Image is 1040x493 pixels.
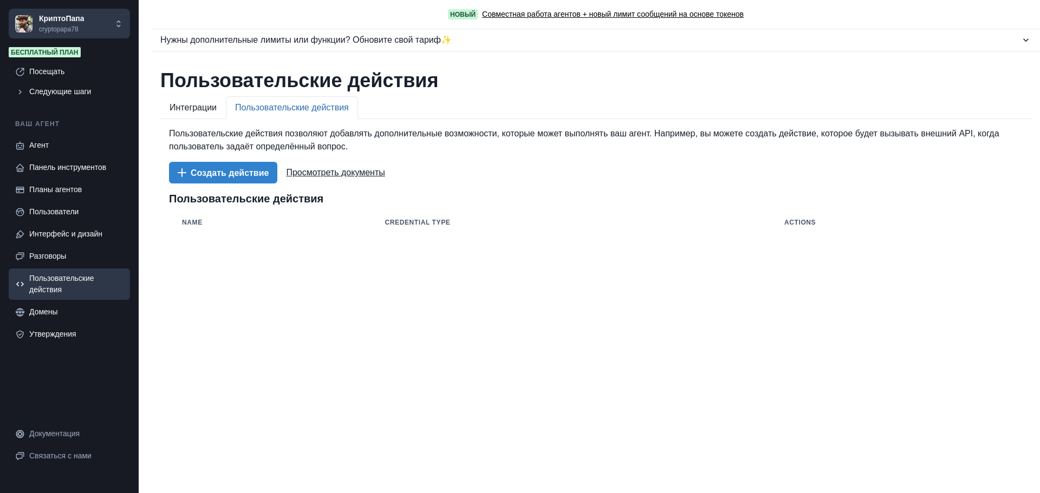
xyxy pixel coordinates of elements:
button: Создать действие [169,162,277,183]
font: Новый [450,11,476,18]
font: Разговоры [29,252,66,260]
font: Пользовательские действия [169,193,323,205]
img: Интерфейс чакры [15,15,32,32]
font: Связаться с нами [29,451,92,460]
th: Credential Type [372,212,771,233]
font: ✨ [441,35,452,44]
font: Пользовательские действия позволяют добавлять дополнительные возможности, которые может выполнять... [169,129,999,151]
font: Пользователи [29,207,79,216]
a: Просмотреть документы [286,166,385,179]
font: Следующие шаги [29,87,91,96]
font: КриптоПапа [39,14,84,23]
th: Actions [771,212,1023,233]
a: Документация [9,424,130,444]
font: Документация [29,429,80,438]
font: Планы агентов [29,185,82,194]
font: Пользовательские действия [29,274,94,294]
font: Создать действие [191,168,269,178]
a: Совместная работа агентов + новый лимит сообщений на основе токенов [482,9,744,20]
button: Нужны дополнительные лимиты или функции? Обновите свой тариф✨ [152,29,1040,51]
font: Утверждения [29,330,76,338]
font: Ваш агент [15,120,60,128]
font: Пользовательские действия [160,69,438,91]
font: Посещать [29,67,64,76]
font: Пользовательские действия [235,103,349,112]
font: Бесплатный план [11,49,79,56]
font: cryptopapa78 [39,25,79,33]
font: Панель инструментов [29,163,106,172]
font: Нужны дополнительные лимиты или функции? Обновите свой тариф [160,35,441,44]
th: Name [169,212,372,233]
font: Совместная работа агентов + новый лимит сообщений на основе токенов [482,10,744,18]
button: Интерфейс чакрыКриптоПапаcryptopapa78 [9,9,130,38]
font: Интеграции [170,103,217,112]
font: Агент [29,141,49,149]
font: Домены [29,307,58,316]
font: Интерфейс и дизайн [29,229,102,238]
font: Просмотреть документы [286,168,385,177]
